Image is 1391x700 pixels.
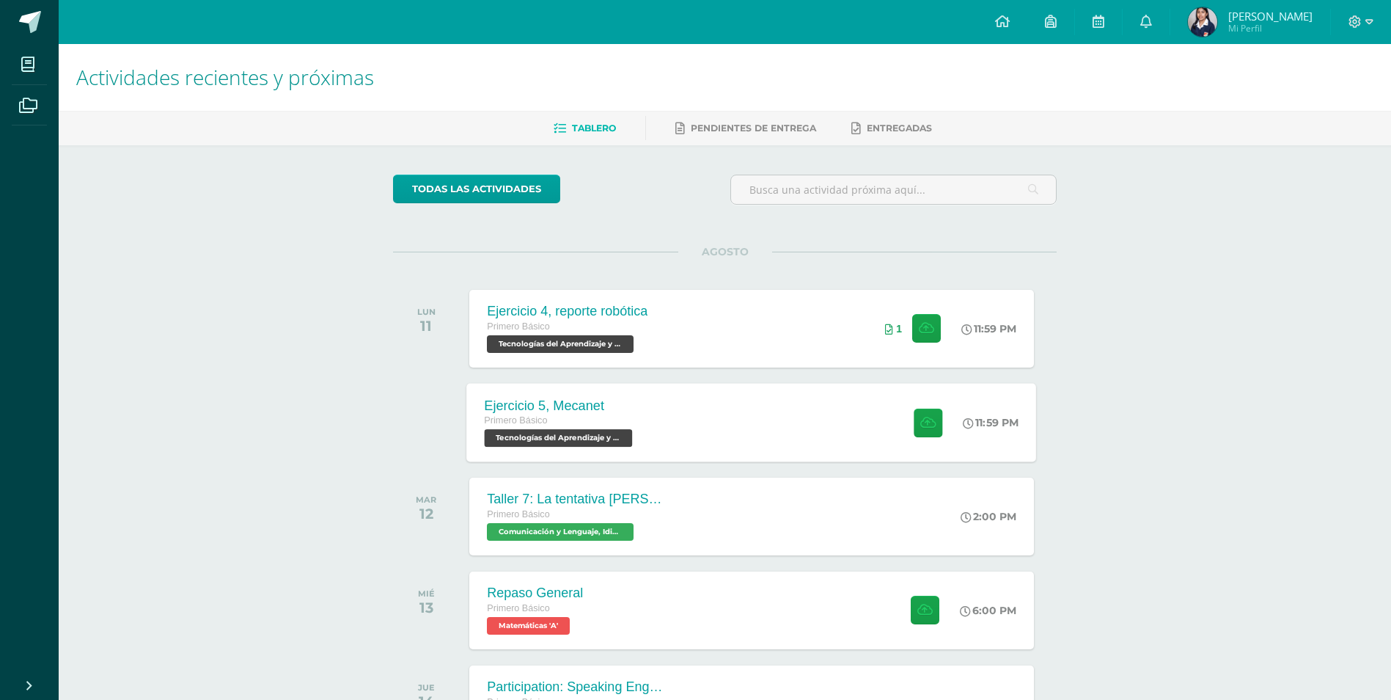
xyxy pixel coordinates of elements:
div: 11:59 PM [961,322,1016,335]
span: Tablero [572,123,616,134]
div: MAR [416,495,436,505]
div: Ejercicio 4, reporte robótica [487,304,647,319]
img: 8961583368e2b0077117dd0b5a1d1231.png [1188,7,1217,37]
div: 13 [418,599,435,616]
span: Primero Básico [487,321,549,332]
span: Primero Básico [485,415,548,426]
div: Archivos entregados [885,323,902,335]
input: Busca una actividad próxima aquí... [731,175,1056,204]
a: Pendientes de entrega [675,117,816,140]
span: Matemáticas 'A' [487,617,570,635]
div: LUN [417,307,436,317]
div: MIÉ [418,588,435,599]
span: Tecnologías del Aprendizaje y la Comunicación 'A' [487,335,634,353]
span: Mi Perfil [1228,22,1313,34]
span: 1 [896,323,902,335]
div: Repaso General [487,586,583,601]
span: Actividades recientes y próximas [76,63,374,91]
span: AGOSTO [678,245,772,258]
div: 6:00 PM [960,604,1016,617]
a: Tablero [554,117,616,140]
span: Pendientes de entrega [691,123,816,134]
span: Primero Básico [487,603,549,613]
div: Participation: Speaking English [487,679,663,695]
div: Taller 7: La tentativa [PERSON_NAME] [487,492,663,507]
span: [PERSON_NAME] [1228,9,1313,23]
span: Entregadas [867,123,932,134]
div: 12 [416,505,436,522]
div: 11:59 PM [964,416,1019,429]
div: Ejercicio 5, Mecanet [485,398,636,413]
a: Entregadas [851,117,932,140]
span: Primero Básico [487,509,549,519]
div: JUE [418,682,435,693]
span: Tecnologías del Aprendizaje y la Comunicación 'A' [485,429,633,447]
span: Comunicación y Lenguaje, Idioma Español 'A' [487,523,634,541]
div: 11 [417,317,436,335]
div: 2:00 PM [961,510,1016,523]
a: todas las Actividades [393,175,560,203]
